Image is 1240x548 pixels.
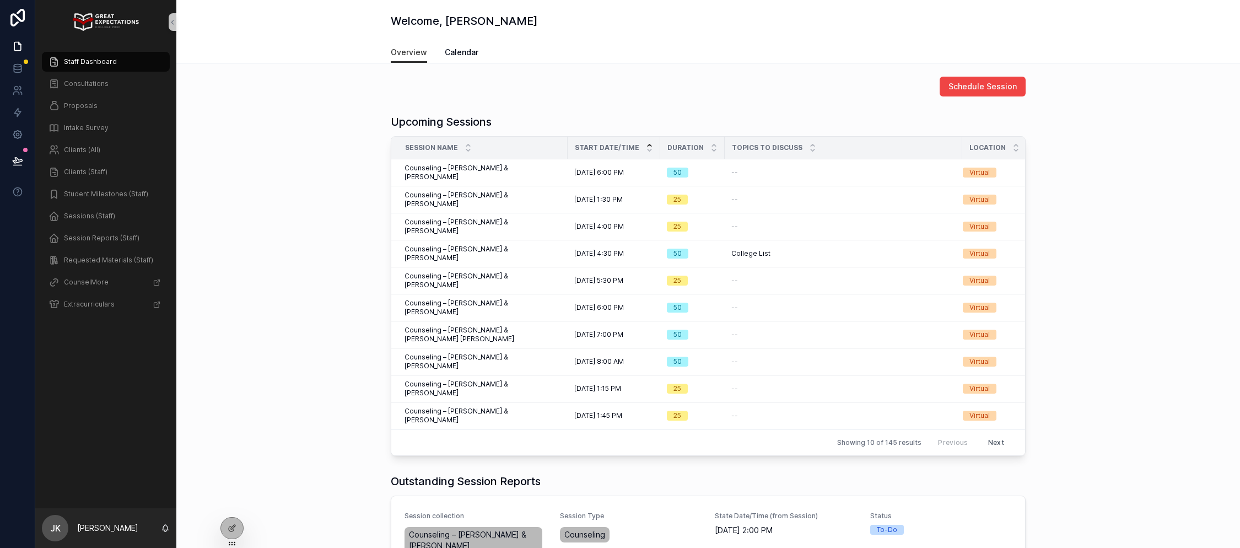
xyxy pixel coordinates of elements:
[574,357,624,366] span: [DATE] 8:00 AM
[42,140,170,160] a: Clients (All)
[673,249,682,259] div: 50
[731,411,738,420] span: --
[564,529,605,540] span: Counseling
[673,276,681,286] div: 25
[405,191,561,208] span: Counseling – [PERSON_NAME] & [PERSON_NAME]
[73,13,138,31] img: App logo
[391,474,541,489] h1: Outstanding Session Reports
[731,330,738,339] span: --
[405,299,561,316] span: Counseling – [PERSON_NAME] & [PERSON_NAME]
[969,143,1006,152] span: Location
[64,123,109,132] span: Intake Survey
[731,384,738,393] span: --
[574,276,623,285] span: [DATE] 5:30 PM
[64,234,139,243] span: Session Reports (Staff)
[969,249,990,259] div: Virtual
[969,330,990,340] div: Virtual
[870,512,1012,520] span: Status
[673,303,682,313] div: 50
[64,278,109,287] span: CounselMore
[673,222,681,232] div: 25
[42,96,170,116] a: Proposals
[405,380,561,397] span: Counseling – [PERSON_NAME] & [PERSON_NAME]
[405,245,561,262] span: Counseling – [PERSON_NAME] & [PERSON_NAME]
[64,101,98,110] span: Proposals
[42,228,170,248] a: Session Reports (Staff)
[405,326,561,343] span: Counseling – [PERSON_NAME] & [PERSON_NAME] [PERSON_NAME]
[42,162,170,182] a: Clients (Staff)
[574,249,624,258] span: [DATE] 4:30 PM
[715,525,857,536] span: [DATE] 2:00 PM
[42,74,170,94] a: Consultations
[731,222,738,231] span: --
[574,411,622,420] span: [DATE] 1:45 PM
[673,411,681,421] div: 25
[969,303,990,313] div: Virtual
[673,357,682,367] div: 50
[405,407,561,425] span: Counseling – [PERSON_NAME] & [PERSON_NAME]
[969,384,990,394] div: Virtual
[980,434,1012,451] button: Next
[405,218,561,235] span: Counseling – [PERSON_NAME] & [PERSON_NAME]
[731,195,738,204] span: --
[969,195,990,205] div: Virtual
[560,512,702,520] span: Session Type
[405,164,561,181] span: Counseling – [PERSON_NAME] & [PERSON_NAME]
[64,190,148,198] span: Student Milestones (Staff)
[42,52,170,72] a: Staff Dashboard
[732,143,802,152] span: Topics to discuss
[575,143,639,152] span: Start Date/Time
[64,57,117,66] span: Staff Dashboard
[64,256,153,265] span: Requested Materials (Staff)
[969,357,990,367] div: Virtual
[574,303,624,312] span: [DATE] 6:00 PM
[837,438,921,447] span: Showing 10 of 145 results
[940,77,1026,96] button: Schedule Session
[731,276,738,285] span: --
[731,303,738,312] span: --
[969,276,990,286] div: Virtual
[673,195,681,205] div: 25
[445,42,478,65] a: Calendar
[673,330,682,340] div: 50
[969,411,990,421] div: Virtual
[877,525,897,535] div: To-Do
[42,206,170,226] a: Sessions (Staff)
[64,212,115,221] span: Sessions (Staff)
[731,357,738,366] span: --
[64,146,100,154] span: Clients (All)
[731,249,770,258] span: College List
[42,118,170,138] a: Intake Survey
[42,250,170,270] a: Requested Materials (Staff)
[405,353,561,370] span: Counseling – [PERSON_NAME] & [PERSON_NAME]
[445,47,478,58] span: Calendar
[50,522,61,535] span: JK
[969,168,990,178] div: Virtual
[42,184,170,204] a: Student Milestones (Staff)
[391,114,492,130] h1: Upcoming Sessions
[574,330,623,339] span: [DATE] 7:00 PM
[574,168,624,177] span: [DATE] 6:00 PM
[42,272,170,292] a: CounselMore
[77,523,138,534] p: [PERSON_NAME]
[391,42,427,63] a: Overview
[731,168,738,177] span: --
[673,384,681,394] div: 25
[574,384,621,393] span: [DATE] 1:15 PM
[64,168,107,176] span: Clients (Staff)
[574,222,624,231] span: [DATE] 4:00 PM
[391,47,427,58] span: Overview
[948,81,1017,92] span: Schedule Session
[673,168,682,178] div: 50
[42,294,170,314] a: Extracurriculars
[64,79,109,88] span: Consultations
[405,272,561,289] span: Counseling – [PERSON_NAME] & [PERSON_NAME]
[969,222,990,232] div: Virtual
[715,512,857,520] span: State Date/Time (from Session)
[574,195,623,204] span: [DATE] 1:30 PM
[64,300,115,309] span: Extracurriculars
[667,143,704,152] span: Duration
[391,13,537,29] h1: Welcome, [PERSON_NAME]
[405,512,547,520] span: Session collection
[35,44,176,329] div: scrollable content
